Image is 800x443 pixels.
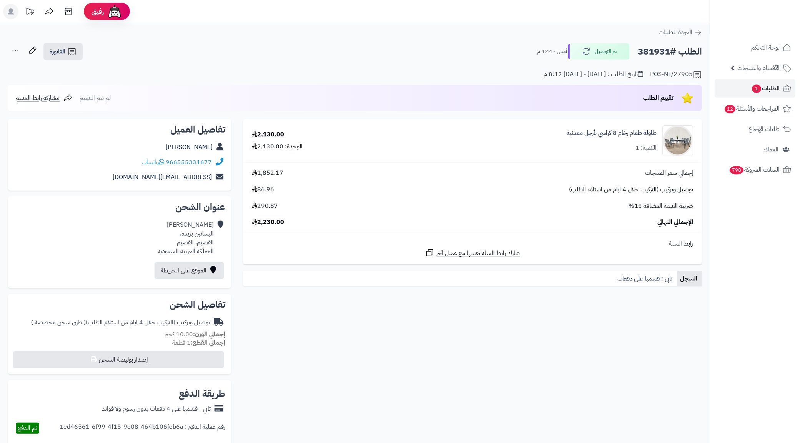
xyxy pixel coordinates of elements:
a: السلات المتروكة798 [715,161,795,179]
a: واتساب [141,158,164,167]
div: رقم عملية الدفع : 1ed46561-6f99-4f15-9e08-464b106feb6a [60,423,225,434]
span: طلبات الإرجاع [748,124,780,134]
span: مشاركة رابط التقييم [15,93,60,103]
a: [PERSON_NAME] [166,143,213,152]
button: تم التوصيل [568,43,630,60]
div: تاريخ الطلب : [DATE] - [DATE] 8:12 م [544,70,643,79]
span: توصيل وتركيب (التركيب خلال 4 ايام من استلام الطلب) [569,185,693,194]
span: ضريبة القيمة المضافة 15% [629,202,693,211]
span: الطلبات [751,83,780,94]
span: تقييم الطلب [643,93,674,103]
h2: تفاصيل الشحن [14,300,225,309]
a: لوحة التحكم [715,38,795,57]
span: 2,230.00 [252,218,284,227]
span: ( طرق شحن مخصصة ) [31,318,86,327]
span: المراجعات والأسئلة [724,103,780,114]
a: 966555331677 [166,158,212,167]
div: [PERSON_NAME] البساتين بريدة، القصيم، القصيم المملكة العربية السعودية [158,221,214,256]
span: 1 [752,85,761,93]
a: مشاركة رابط التقييم [15,93,73,103]
span: 12 [725,105,735,113]
span: السلات المتروكة [729,164,780,175]
span: 798 [730,166,743,174]
span: إجمالي سعر المنتجات [645,169,693,178]
span: الإجمالي النهائي [657,218,693,227]
a: تحديثات المنصة [20,4,40,21]
h2: طريقة الدفع [179,389,225,398]
a: شارك رابط السلة نفسها مع عميل آخر [425,248,520,258]
span: 290.87 [252,202,278,211]
div: الكمية: 1 [635,144,657,153]
a: طلبات الإرجاع [715,120,795,138]
h2: الطلب #381931 [638,44,702,60]
span: رفيق [91,7,104,16]
span: الفاتورة [50,47,65,56]
a: الفاتورة [43,43,83,60]
a: تابي : قسمها على دفعات [614,271,677,286]
span: العودة للطلبات [659,28,692,37]
div: الوحدة: 2,130.00 [252,142,303,151]
a: المراجعات والأسئلة12 [715,100,795,118]
a: [EMAIL_ADDRESS][DOMAIN_NAME] [113,173,212,182]
h2: تفاصيل العميل [14,125,225,134]
small: أمس - 4:44 م [537,48,567,55]
img: ai-face.png [107,4,122,19]
div: رابط السلة [246,239,699,248]
strong: إجمالي الوزن: [193,330,225,339]
span: تم الدفع [18,423,37,433]
span: لم يتم التقييم [80,93,111,103]
a: الطلبات1 [715,79,795,98]
a: العملاء [715,140,795,159]
div: توصيل وتركيب (التركيب خلال 4 ايام من استلام الطلب) [31,318,210,327]
img: 1752665293-1-90x90.jpg [663,125,693,156]
span: لوحة التحكم [751,42,780,53]
a: طاولة طعام رخام 8 كراسي بأرجل معدنية [567,129,657,138]
a: السجل [677,271,702,286]
a: العودة للطلبات [659,28,702,37]
div: تابي - قسّمها على 4 دفعات بدون رسوم ولا فوائد [102,405,211,413]
small: 10.00 كجم [165,330,225,339]
span: شارك رابط السلة نفسها مع عميل آخر [436,249,520,258]
small: 1 قطعة [172,338,225,347]
span: الأقسام والمنتجات [737,63,780,73]
span: العملاء [763,144,778,155]
button: إصدار بوليصة الشحن [13,351,224,368]
div: 2,130.00 [252,130,284,139]
a: الموقع على الخريطة [155,262,224,279]
h2: عنوان الشحن [14,202,225,212]
span: 1,852.17 [252,169,283,178]
span: 86.96 [252,185,274,194]
strong: إجمالي القطع: [191,338,225,347]
div: POS-NT/27905 [650,70,702,79]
